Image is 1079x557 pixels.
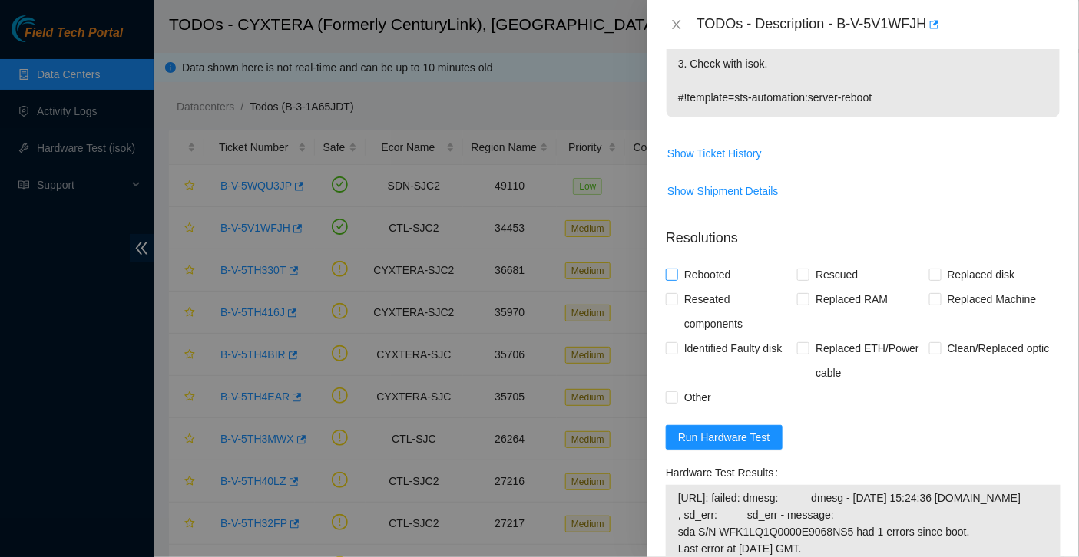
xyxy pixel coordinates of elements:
[678,429,770,446] span: Run Hardware Test
[666,18,687,32] button: Close
[667,179,779,203] button: Show Shipment Details
[809,336,928,385] span: Replaced ETH/Power cable
[809,287,894,311] span: Replaced RAM
[809,262,864,287] span: Rescued
[942,262,1021,287] span: Replaced disk
[678,287,797,336] span: Reseated components
[666,425,783,450] button: Run Hardware Test
[678,385,717,410] span: Other
[667,145,762,162] span: Show Ticket History
[942,287,1043,311] span: Replaced Machine
[670,18,683,31] span: close
[666,460,784,485] label: Hardware Test Results
[697,12,1061,37] div: TODOs - Description - B-V-5V1WFJH
[667,141,763,166] button: Show Ticket History
[666,216,1061,249] p: Resolutions
[678,336,789,361] span: Identified Faulty disk
[667,183,779,199] span: Show Shipment Details
[678,489,1048,557] span: [URL]: failed: dmesg: dmesg - [DATE] 15:24:36 [DOMAIN_NAME] , sd_err: sd_err - message: sda S/N W...
[678,262,737,287] span: Rebooted
[942,336,1056,361] span: Clean/Replaced optic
